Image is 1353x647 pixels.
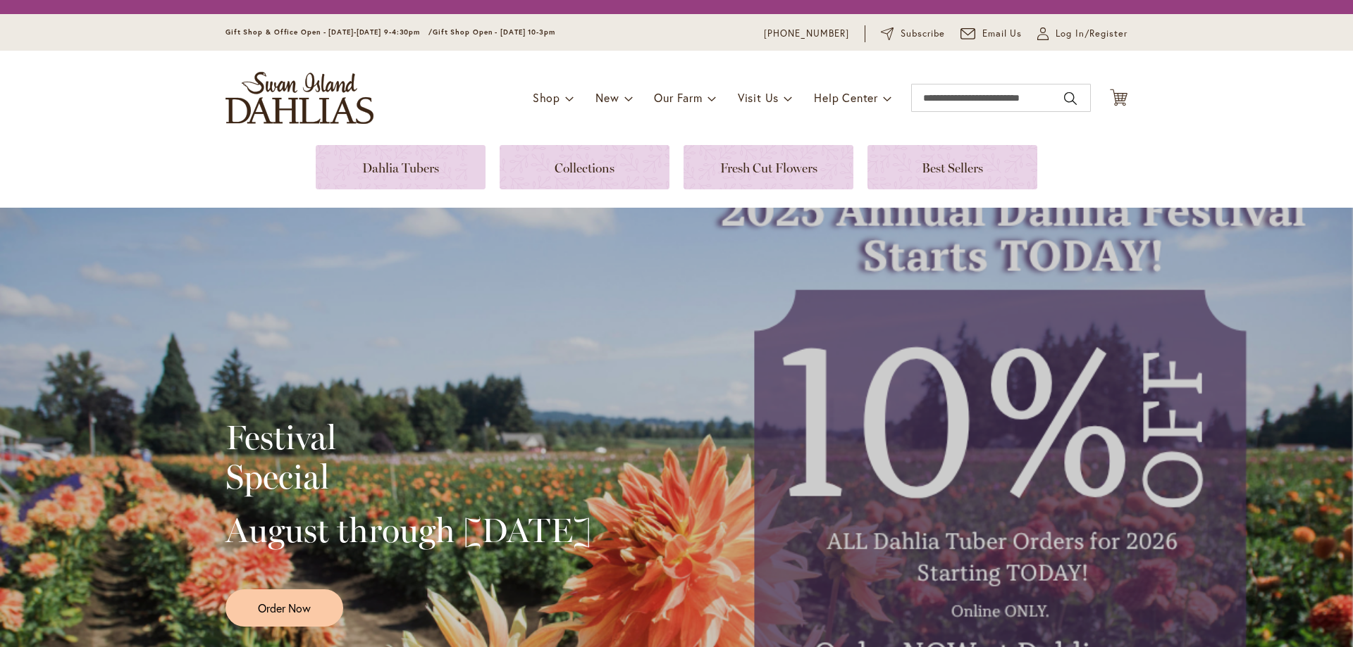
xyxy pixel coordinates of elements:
span: Shop [533,90,560,105]
span: Gift Shop Open - [DATE] 10-3pm [433,27,555,37]
h2: August through [DATE] [225,510,591,550]
a: Log In/Register [1037,27,1127,41]
span: New [595,90,619,105]
span: Email Us [982,27,1023,41]
span: Subscribe [901,27,945,41]
span: Our Farm [654,90,702,105]
h2: Festival Special [225,417,591,496]
a: store logo [225,72,373,124]
a: Order Now [225,589,343,627]
span: Visit Us [738,90,779,105]
a: [PHONE_NUMBER] [764,27,849,41]
span: Log In/Register [1056,27,1127,41]
span: Help Center [814,90,878,105]
a: Subscribe [881,27,945,41]
button: Search [1064,87,1077,110]
span: Order Now [258,600,311,616]
a: Email Us [960,27,1023,41]
span: Gift Shop & Office Open - [DATE]-[DATE] 9-4:30pm / [225,27,433,37]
